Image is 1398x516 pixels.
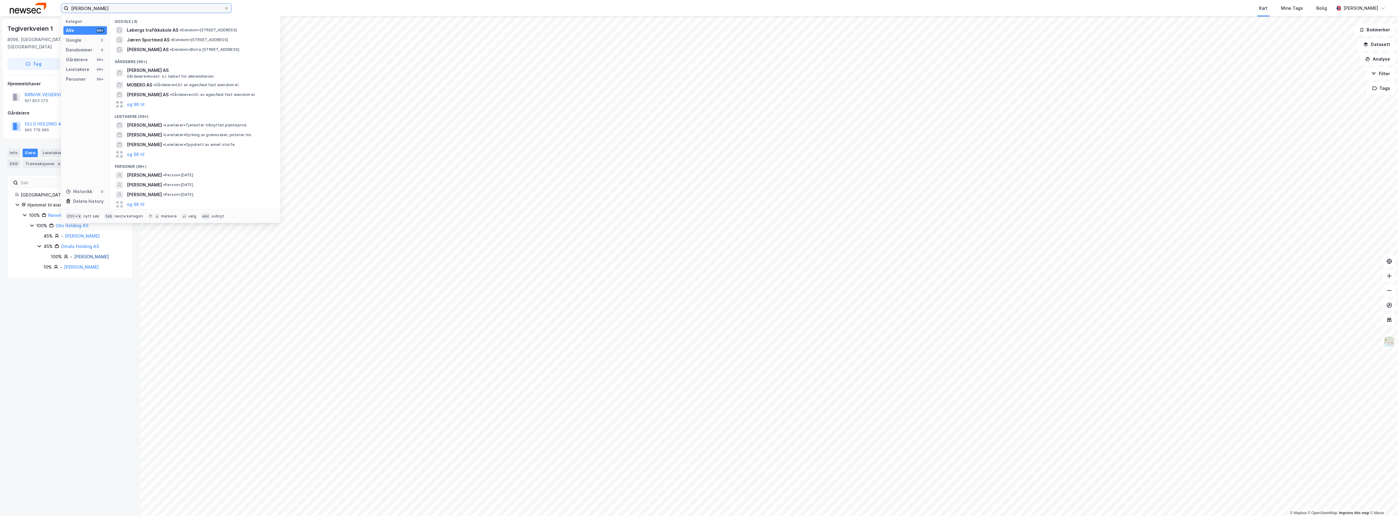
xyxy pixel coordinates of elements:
[96,67,105,72] div: 99+
[1358,38,1396,51] button: Datasett
[1290,511,1307,515] a: Mapbox
[180,28,181,32] span: •
[171,37,173,42] span: •
[7,24,54,34] div: Teglverkveien 1
[10,3,46,13] img: newsec-logo.f6e21ccffca1b3a03d2d.png
[65,233,100,239] a: [PERSON_NAME]
[212,214,224,219] div: avbryt
[66,213,82,219] div: Ctrl + k
[110,109,280,120] div: Leietakere (99+)
[115,214,143,219] div: neste kategori
[44,232,53,240] div: 45%
[127,27,178,34] span: Løbergs trafikkskole AS
[180,28,237,33] span: Eiendom • [STREET_ADDRESS]
[100,189,105,194] div: 0
[21,191,125,199] div: [GEOGRAPHIC_DATA], 138/4221
[96,28,105,33] div: 99+
[127,151,144,158] button: og 96 til
[66,76,86,83] div: Personer
[1354,24,1396,36] button: Bokmerker
[110,159,280,170] div: Personer (99+)
[48,213,112,218] a: Rønvik Veiservice Eiendom AS
[127,81,152,89] span: MOBERG AS
[8,109,133,117] div: Gårdeiere
[1366,68,1396,80] button: Filter
[84,214,100,219] div: nytt søk
[153,83,239,87] span: Gårdeiere • Utl. av egen/leid fast eiendom el.
[44,263,52,271] div: 10%
[104,213,113,219] div: tab
[170,47,239,52] span: Eiendom • Østre [STREET_ADDRESS]
[163,182,165,187] span: •
[1344,5,1378,12] div: [PERSON_NAME]
[1308,511,1338,515] a: OpenStreetMap
[66,188,92,195] div: Historikk
[66,66,89,73] div: Leietakere
[163,123,165,127] span: •
[127,201,144,208] button: og 96 til
[170,92,256,97] span: Gårdeiere • Utl. av egen/leid fast eiendom el.
[25,98,48,103] div: 921 803 273
[66,46,92,54] div: Eiendommer
[74,254,109,259] a: [PERSON_NAME]
[163,133,165,137] span: •
[170,92,172,97] span: •
[127,101,144,108] button: og 96 til
[127,191,162,198] span: [PERSON_NAME]
[23,149,38,157] div: Eiere
[127,74,214,79] span: Gårdeiere • Invest. o.l. lukket for allmennheten
[171,37,228,42] span: Eiendom • [STREET_ADDRESS]
[44,243,53,250] div: 45%
[127,131,162,139] span: [PERSON_NAME]
[127,91,169,98] span: [PERSON_NAME] AS
[61,244,99,249] a: Omalo Holding AS
[27,201,125,209] div: Hjemmel til eiendomsrett
[188,214,196,219] div: velg
[163,192,193,197] span: Person • [DATE]
[201,213,211,219] div: esc
[73,198,104,205] div: Delete history
[40,149,74,157] div: Leietakere
[66,27,74,34] div: Alle
[100,38,105,43] div: 3
[23,160,65,168] div: Transaksjoner
[96,77,105,82] div: 99+
[127,67,273,74] span: [PERSON_NAME] AS
[1317,5,1327,12] div: Bolig
[7,36,84,51] div: 8006, [GEOGRAPHIC_DATA], [GEOGRAPHIC_DATA]
[36,222,47,229] div: 100%
[64,264,99,270] a: [PERSON_NAME]
[163,173,193,178] span: Person • [DATE]
[55,223,88,228] a: Ollo Holding AS
[1339,511,1369,515] a: Improve this map
[7,160,20,168] div: ESG
[1360,53,1396,65] button: Analyse
[127,141,162,148] span: [PERSON_NAME]
[1281,5,1303,12] div: Mine Tags
[163,142,165,147] span: •
[163,192,165,197] span: •
[153,83,155,87] span: •
[163,142,235,147] span: Leietaker • Oppdrett av annet storfe
[51,253,62,260] div: 100%
[161,214,177,219] div: markere
[127,171,162,179] span: [PERSON_NAME]
[70,253,72,260] div: -
[29,212,40,219] div: 100%
[1367,82,1396,94] button: Tags
[66,37,81,44] div: Google
[61,232,63,240] div: -
[56,161,62,167] div: 6
[127,122,162,129] span: [PERSON_NAME]
[110,55,280,65] div: Gårdeiere (99+)
[163,173,165,177] span: •
[7,58,60,70] button: Tag
[66,56,88,63] div: Gårdeiere
[69,4,224,13] input: Søk på adresse, matrikkel, gårdeiere, leietakere eller personer
[1259,5,1268,12] div: Kart
[127,36,169,44] span: Jæren Sportmed AS
[163,133,252,137] span: Leietaker • Dyrking av grønnsaker, poteter mv.
[163,123,248,128] span: Leietaker • Tjenester tilknyttet planteprod.
[66,19,107,24] div: Kategori
[7,149,20,157] div: Info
